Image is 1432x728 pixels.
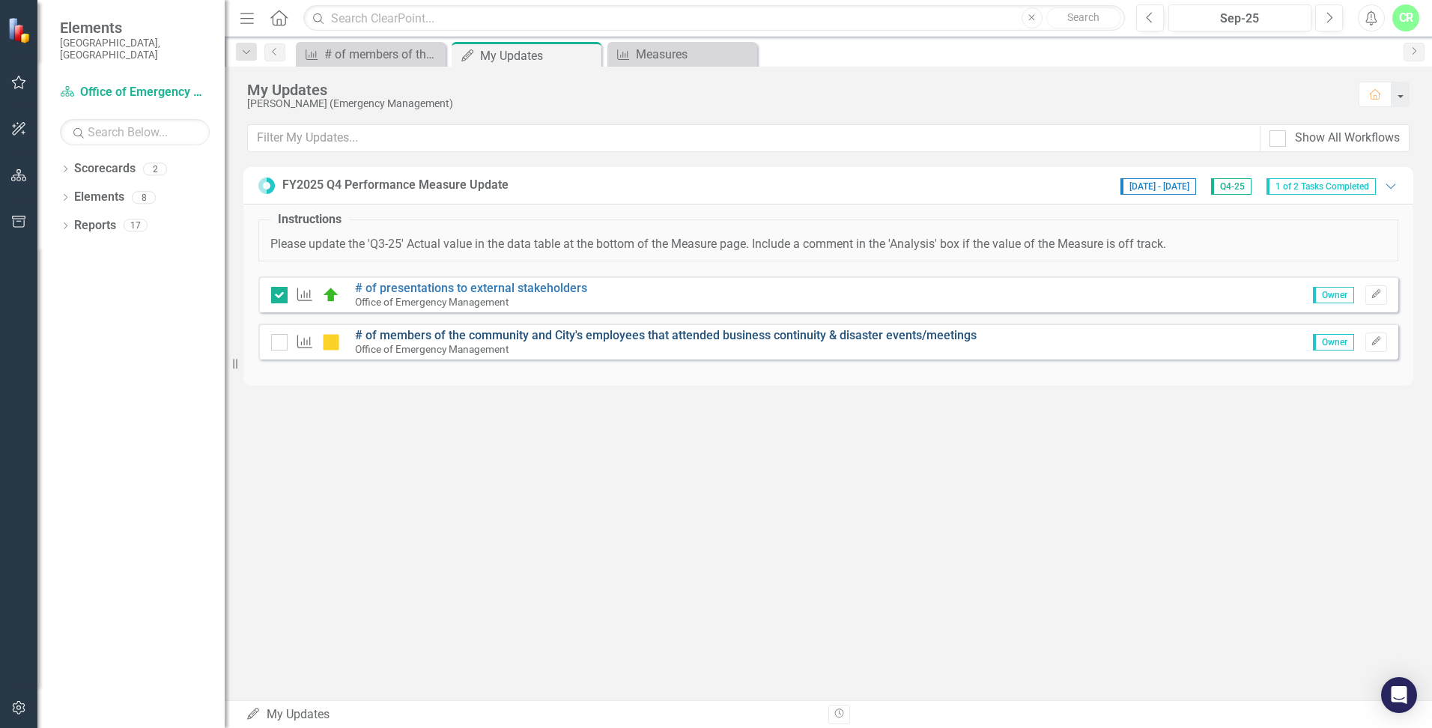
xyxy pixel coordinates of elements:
input: Filter My Updates... [247,124,1260,152]
p: Please update the 'Q3-25' Actual value in the data table at the bottom of the Measure page. Inclu... [270,236,1386,253]
img: In Progress [322,333,340,351]
div: 8 [132,191,156,204]
div: 2 [143,163,167,175]
a: # of members of the community and City's employees that attended business continuity & disaster e... [300,45,442,64]
img: ClearPoint Strategy [7,16,34,43]
div: Show All Workflows [1295,130,1400,147]
div: FY2025 Q4 Performance Measure Update [282,177,509,194]
div: My Updates [246,706,817,724]
button: Search [1046,7,1121,28]
small: Office of Emergency Management [355,343,509,355]
a: Reports [74,217,116,234]
div: My Updates [480,46,598,65]
a: Scorecards [74,160,136,178]
span: Elements [60,19,210,37]
span: [DATE] - [DATE] [1120,178,1196,195]
a: # of presentations to external stakeholders [355,281,587,295]
span: 1 of 2 Tasks Completed [1266,178,1376,195]
input: Search Below... [60,119,210,145]
a: Measures [611,45,753,64]
legend: Instructions [270,211,349,228]
small: [GEOGRAPHIC_DATA], [GEOGRAPHIC_DATA] [60,37,210,61]
div: Open Intercom Messenger [1381,677,1417,713]
a: Office of Emergency Management [60,84,210,101]
div: 17 [124,219,148,232]
a: Elements [74,189,124,206]
small: Office of Emergency Management [355,296,509,308]
span: Q4-25 [1211,178,1252,195]
div: Measures [636,45,753,64]
div: # of members of the community and City's employees that attended business continuity & disaster e... [324,45,442,64]
input: Search ClearPoint... [303,5,1125,31]
img: On Track (80% or higher) [322,286,340,304]
span: Owner [1313,334,1354,351]
button: Sep-25 [1168,4,1311,31]
a: # of members of the community and City's employees that attended business continuity & disaster e... [355,328,977,342]
div: Sep-25 [1174,10,1306,28]
span: Search [1067,11,1099,23]
span: Owner [1313,287,1354,303]
button: CR [1392,4,1419,31]
div: [PERSON_NAME] (Emergency Management) [247,98,1344,109]
div: My Updates [247,82,1344,98]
